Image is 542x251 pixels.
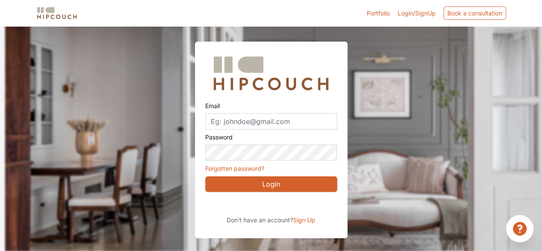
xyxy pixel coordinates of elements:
[227,216,293,224] span: Don't have an account?
[205,98,220,113] label: Email
[205,130,233,145] label: Password
[443,6,506,20] div: Book a consultation
[205,176,337,192] button: Login
[398,9,436,17] span: Login/SignUp
[205,113,337,130] input: Eg: johndoe@gmail.com
[209,52,332,95] img: Hipcouch Logo
[205,165,264,172] a: Forgotten password?
[201,195,366,214] iframe: Sign in with Google Button
[293,216,315,224] span: Sign Up
[36,6,78,21] img: logo-horizontal.svg
[36,3,78,23] span: logo-horizontal.svg
[367,9,390,18] a: Portfolio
